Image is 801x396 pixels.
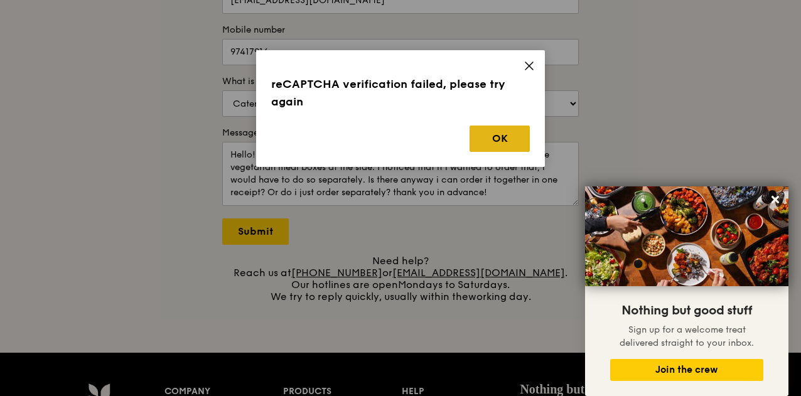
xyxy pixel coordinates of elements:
button: OK [470,126,530,152]
button: Close [765,190,785,210]
img: DSC07876-Edit02-Large.jpeg [585,186,788,286]
button: Join the crew [610,359,763,381]
span: Sign up for a welcome treat delivered straight to your inbox. [620,324,754,348]
span: Nothing but good stuff [621,303,752,318]
h3: reCAPTCHA verification failed, please try again [271,75,530,110]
